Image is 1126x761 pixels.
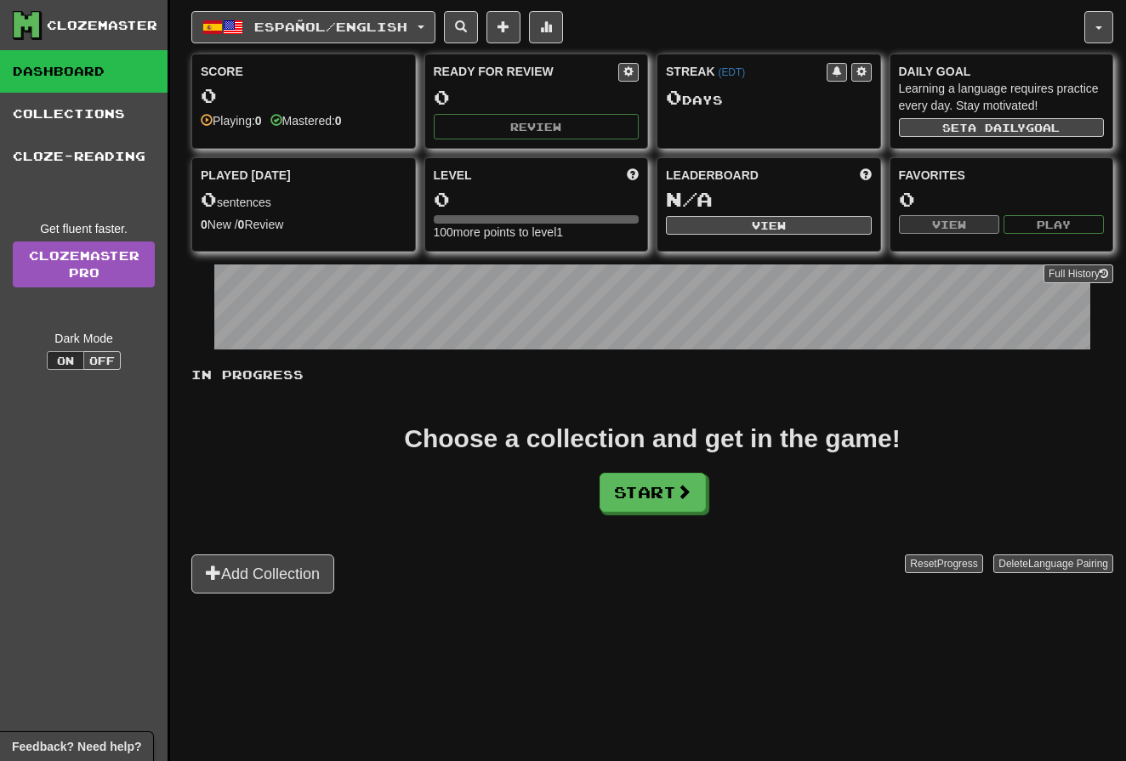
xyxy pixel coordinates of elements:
button: Search sentences [444,11,478,43]
strong: 0 [201,218,208,231]
span: 0 [666,85,682,109]
button: View [899,215,999,234]
div: Dark Mode [13,330,155,347]
div: Playing: [201,112,262,129]
div: Score [201,63,407,80]
button: Off [83,351,121,370]
span: Progress [937,558,978,570]
a: (EDT) [718,66,745,78]
span: Level [434,167,472,184]
span: Leaderboard [666,167,759,184]
strong: 0 [255,114,262,128]
button: Full History [1044,264,1113,283]
p: In Progress [191,366,1113,383]
div: 100 more points to level 1 [434,224,640,241]
button: Start [600,473,706,512]
span: a daily [968,122,1026,133]
div: New / Review [201,216,407,233]
strong: 0 [335,114,342,128]
span: Español / English [254,20,407,34]
div: 0 [899,189,1105,210]
div: Choose a collection and get in the game! [404,426,900,451]
div: 0 [434,87,640,108]
span: N/A [666,187,713,211]
span: This week in points, UTC [860,167,872,184]
button: Seta dailygoal [899,118,1105,137]
button: Review [434,114,640,139]
div: Streak [666,63,827,80]
div: 0 [201,85,407,106]
strong: 0 [238,218,245,231]
div: Learning a language requires practice every day. Stay motivated! [899,80,1105,114]
button: View [666,216,872,235]
div: 0 [434,189,640,210]
div: Ready for Review [434,63,619,80]
button: DeleteLanguage Pairing [993,554,1113,573]
button: ResetProgress [905,554,982,573]
span: Played [DATE] [201,167,291,184]
span: Language Pairing [1028,558,1108,570]
div: Daily Goal [899,63,1105,80]
div: sentences [201,189,407,211]
button: Add Collection [191,554,334,593]
button: On [47,351,84,370]
button: Add sentence to collection [486,11,520,43]
span: 0 [201,187,217,211]
a: ClozemasterPro [13,241,155,287]
button: Español/English [191,11,435,43]
div: Mastered: [270,112,342,129]
div: Favorites [899,167,1105,184]
span: Open feedback widget [12,738,141,755]
div: Clozemaster [47,17,157,34]
span: Score more points to level up [627,167,639,184]
button: More stats [529,11,563,43]
div: Get fluent faster. [13,220,155,237]
div: Day s [666,87,872,109]
button: Play [1004,215,1104,234]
